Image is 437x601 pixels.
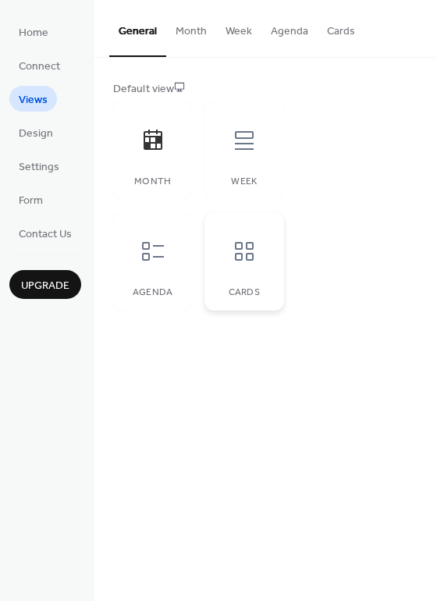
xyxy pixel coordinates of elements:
a: Contact Us [9,220,81,246]
span: Views [19,92,48,108]
div: Week [220,176,268,187]
span: Connect [19,59,60,75]
span: Contact Us [19,226,72,243]
span: Upgrade [21,278,69,294]
a: Form [9,187,52,212]
a: Connect [9,52,69,78]
div: Cards [220,287,268,298]
a: Home [9,19,58,44]
div: Agenda [129,287,176,298]
span: Design [19,126,53,142]
span: Settings [19,159,59,176]
div: Default view [113,81,414,98]
div: Month [129,176,176,187]
button: Upgrade [9,270,81,299]
a: Settings [9,153,69,179]
a: Views [9,86,57,112]
span: Home [19,25,48,41]
span: Form [19,193,43,209]
a: Design [9,119,62,145]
